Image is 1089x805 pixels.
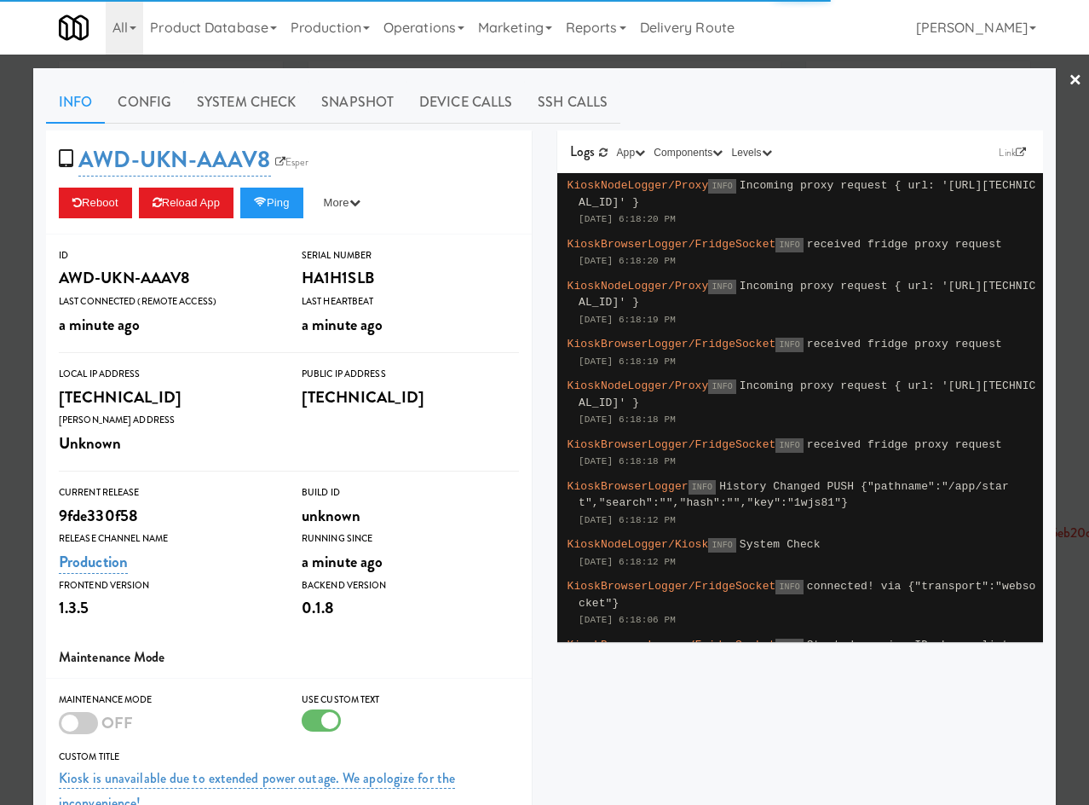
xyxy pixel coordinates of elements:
div: [PERSON_NAME] Address [59,412,276,429]
button: App [613,144,650,161]
div: Custom Title [59,749,519,766]
button: More [310,188,374,218]
span: KioskBrowserLogger/FridgeSocket [568,238,776,251]
span: received fridge proxy request [807,338,1002,350]
div: [TECHNICAL_ID] [59,383,276,412]
span: KioskBrowserLogger/FridgeSocket [568,338,776,350]
div: Current Release [59,484,276,501]
div: Last Connected (Remote Access) [59,293,276,310]
div: Public IP Address [302,366,519,383]
div: 1.3.5 [59,594,276,623]
span: OFF [101,711,133,734]
a: System Check [184,81,308,124]
span: KioskBrowserLogger [568,480,689,493]
span: a minute ago [302,550,383,573]
span: KioskNodeLogger/Proxy [568,379,709,392]
span: a minute ago [302,313,383,336]
button: Reload App [139,188,233,218]
div: 9fde330f58 [59,501,276,530]
span: [DATE] 6:18:12 PM [579,557,676,567]
div: unknown [302,501,519,530]
span: connected! via {"transport":"websocket"} [579,580,1036,610]
span: [DATE] 6:18:18 PM [579,456,676,466]
button: Ping [240,188,303,218]
a: × [1069,55,1082,107]
span: [DATE] 6:18:19 PM [579,356,676,367]
a: Info [46,81,105,124]
a: Config [105,81,184,124]
span: received fridge proxy request [807,438,1002,451]
span: KioskNodeLogger/Proxy [568,280,709,292]
a: Snapshot [308,81,406,124]
span: [DATE] 6:18:12 PM [579,515,676,525]
div: Maintenance Mode [59,692,276,709]
span: [DATE] 6:18:18 PM [579,414,676,425]
button: Levels [727,144,775,161]
span: History Changed PUSH {"pathname":"/app/start","search":"","hash":"","key":"1wjs81"} [579,480,1009,510]
a: SSH Calls [525,81,620,124]
a: AWD-UKN-AAAV8 [78,143,270,177]
span: INFO [775,580,803,594]
span: received fridge proxy request [807,238,1002,251]
span: KioskNodeLogger/Proxy [568,179,709,192]
a: Link [994,144,1030,161]
span: Incoming proxy request { url: '[URL][TECHNICAL_ID]' } [579,379,1036,409]
div: ID [59,247,276,264]
span: INFO [689,480,716,495]
img: Micromart [59,13,89,43]
span: [DATE] 6:18:20 PM [579,256,676,266]
span: INFO [775,238,803,252]
span: [DATE] 6:18:06 PM [579,615,676,625]
span: INFO [775,438,803,453]
button: Reboot [59,188,132,218]
span: Logs [570,142,595,161]
div: 0.1.8 [302,594,519,623]
span: a minute ago [59,313,140,336]
div: HA1H1SLB [302,264,519,292]
span: KioskBrowserLogger/FridgeSocket [568,639,776,652]
a: Device Calls [406,81,525,124]
span: KioskBrowserLogger/FridgeSocket [568,580,776,593]
span: KioskNodeLogger/Kiosk [568,538,709,551]
span: INFO [708,538,735,553]
span: Maintenance Mode [59,647,165,667]
div: Unknown [59,429,276,458]
span: Incoming proxy request { url: '[URL][TECHNICAL_ID]' } [579,280,1036,310]
span: System Check [740,538,821,551]
div: Serial Number [302,247,519,264]
button: Components [649,144,727,161]
div: Running Since [302,530,519,547]
span: INFO [708,179,735,194]
div: Last Heartbeat [302,293,519,310]
div: Build Id [302,484,519,501]
div: [TECHNICAL_ID] [302,383,519,412]
a: Production [59,550,128,574]
div: Backend Version [302,577,519,594]
span: INFO [708,280,735,294]
span: INFO [775,338,803,352]
div: Use Custom Text [302,692,519,709]
a: Esper [271,153,314,171]
span: KioskBrowserLogger/FridgeSocket [568,438,776,451]
span: [DATE] 6:18:20 PM [579,214,676,224]
div: Local IP Address [59,366,276,383]
span: Started session ID change listener (using registered event) [579,639,1036,669]
span: INFO [775,639,803,653]
div: Frontend Version [59,577,276,594]
div: Release Channel Name [59,530,276,547]
div: AWD-UKN-AAAV8 [59,264,276,292]
span: Incoming proxy request { url: '[URL][TECHNICAL_ID]' } [579,179,1036,209]
span: INFO [708,379,735,394]
span: [DATE] 6:18:19 PM [579,315,676,325]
